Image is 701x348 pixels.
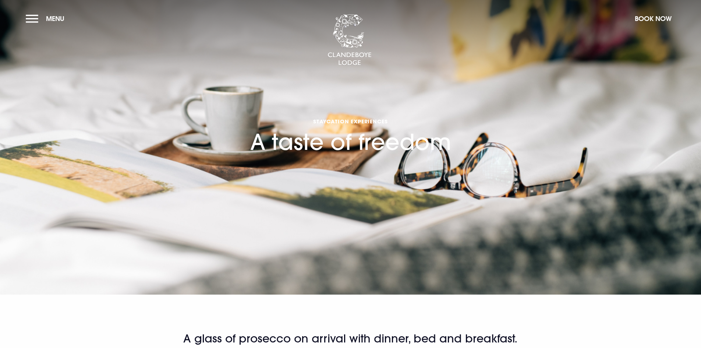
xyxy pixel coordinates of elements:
img: Clandeboye Lodge [328,14,372,66]
span: Staycation Experiences [250,118,451,125]
h1: A taste of freedom [250,75,451,155]
button: Menu [26,11,68,27]
h2: A glass of prosecco on arrival with dinner, bed and breakfast. [175,331,525,346]
span: Menu [46,14,64,23]
button: Book Now [631,11,675,27]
